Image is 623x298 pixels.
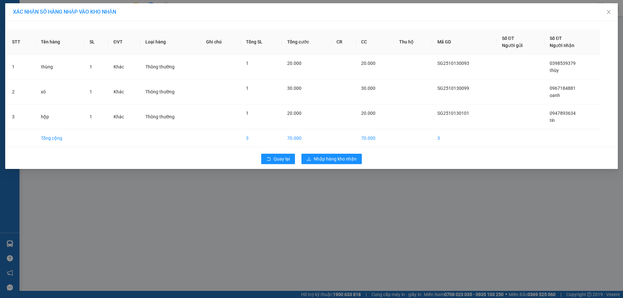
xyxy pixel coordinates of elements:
span: oanh [550,93,560,98]
span: Gửi: [6,6,16,13]
span: 1 [90,89,92,94]
span: 0398539379 [550,61,576,66]
th: Tổng SL [241,30,282,54]
div: Bang Tra [6,6,57,13]
td: 70.000 [356,129,394,147]
td: Thông thường [140,54,201,79]
span: rollback [266,157,271,162]
span: SG2510130099 [437,86,469,91]
td: Khác [108,79,140,104]
td: thùng [36,54,84,79]
span: Người gửi [502,43,523,48]
span: 30.000 [287,86,301,91]
button: Close [600,3,618,21]
span: XÁC NHẬN SỐ HÀNG NHẬP VÀO KHO NHẬN [13,9,116,15]
th: Tổng cước [282,30,331,54]
td: Tổng cộng [36,129,84,147]
span: 30.000 [361,86,375,91]
span: 20.000 [287,111,301,116]
span: 1 [246,86,249,91]
td: hộp [36,104,84,129]
td: 3 [432,129,497,147]
span: Quay lại [274,155,290,162]
span: 20.000 [361,61,375,66]
th: Mã GD [432,30,497,54]
span: thùy [550,68,559,73]
td: 2 [7,79,36,104]
td: 3 [7,104,36,129]
button: rollbackQuay lại [261,154,295,164]
span: close [606,9,611,15]
th: SL [84,30,108,54]
span: Nhận: [62,6,78,12]
span: download [307,157,311,162]
span: 0967184881 [550,86,576,91]
div: 0783797982 [62,28,128,37]
td: Thông thường [140,79,201,104]
span: Số ĐT [550,36,562,41]
span: Số ĐT [502,36,514,41]
span: tín [550,118,555,123]
span: 1 [90,64,92,69]
td: Khác [108,104,140,129]
td: 3 [241,129,282,147]
th: Thu hộ [394,30,432,54]
span: 0947893634 [550,111,576,116]
th: CR [331,30,356,54]
span: SG2510130101 [437,111,469,116]
div: 0774093290 [6,21,57,30]
span: CR : [5,42,15,48]
div: [GEOGRAPHIC_DATA] [62,6,128,20]
th: CC [356,30,394,54]
span: 1 [90,114,92,119]
th: STT [7,30,36,54]
span: SG2510130093 [437,61,469,66]
span: Nhập hàng kho nhận [314,155,357,162]
span: 20.000 [287,61,301,66]
span: 1 [246,111,249,116]
td: Thông thường [140,104,201,129]
td: xô [36,79,84,104]
td: 70.000 [282,129,331,147]
td: 1 [7,54,36,79]
button: downloadNhập hàng kho nhận [301,154,362,164]
span: 20.000 [361,111,375,116]
th: Tên hàng [36,30,84,54]
td: Khác [108,54,140,79]
div: 30.000 [5,41,58,49]
th: Ghi chú [201,30,241,54]
div: Tâm [6,13,57,21]
span: 1 [246,61,249,66]
th: ĐVT [108,30,140,54]
div: Thi [62,20,128,28]
span: Người nhận [550,43,574,48]
th: Loại hàng [140,30,201,54]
